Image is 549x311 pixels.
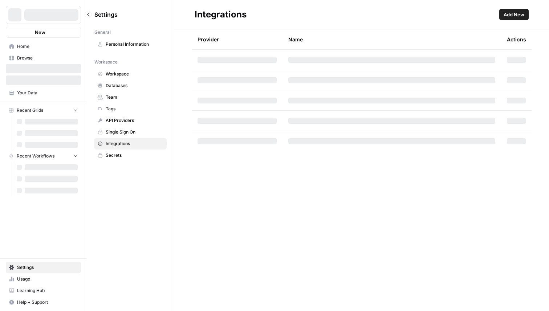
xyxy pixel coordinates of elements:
[17,55,78,61] span: Browse
[94,29,111,36] span: General
[499,9,529,20] button: Add New
[17,107,43,114] span: Recent Grids
[94,150,167,161] a: Secrets
[106,106,163,112] span: Tags
[106,41,163,48] span: Personal Information
[94,126,167,138] a: Single Sign On
[94,38,167,50] a: Personal Information
[6,105,81,116] button: Recent Grids
[6,151,81,161] button: Recent Workflows
[17,43,78,50] span: Home
[6,52,81,64] a: Browse
[94,115,167,126] a: API Providers
[6,41,81,52] a: Home
[94,68,167,80] a: Workspace
[17,264,78,271] span: Settings
[17,90,78,96] span: Your Data
[6,285,81,296] a: Learning Hub
[35,29,45,36] span: New
[17,276,78,282] span: Usage
[6,296,81,308] button: Help + Support
[507,29,526,49] div: Actions
[106,129,163,135] span: Single Sign On
[106,152,163,159] span: Secrets
[94,80,167,91] a: Databases
[17,287,78,294] span: Learning Hub
[94,138,167,150] a: Integrations
[106,117,163,124] span: API Providers
[6,262,81,273] a: Settings
[195,9,247,20] div: Integrations
[94,103,167,115] a: Tags
[198,29,219,49] div: Provider
[17,299,78,306] span: Help + Support
[94,91,167,103] a: Team
[106,94,163,101] span: Team
[288,29,495,49] div: Name
[6,27,81,38] button: New
[17,153,54,159] span: Recent Workflows
[94,59,118,65] span: Workspace
[94,10,118,19] span: Settings
[106,140,163,147] span: Integrations
[6,273,81,285] a: Usage
[106,82,163,89] span: Databases
[6,87,81,99] a: Your Data
[504,11,524,18] span: Add New
[106,71,163,77] span: Workspace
